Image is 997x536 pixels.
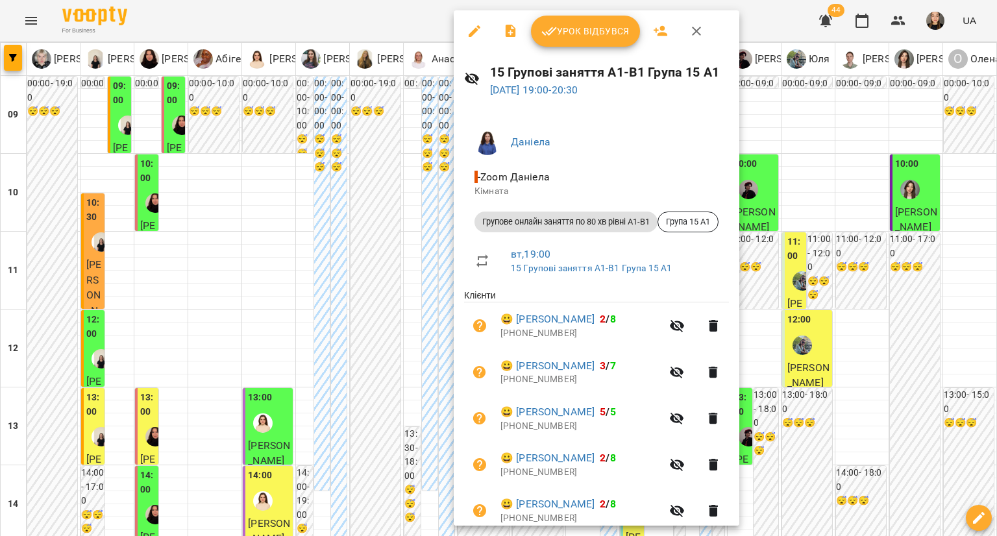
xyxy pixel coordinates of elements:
span: 8 [610,452,616,464]
b: / [600,359,615,372]
a: 😀 [PERSON_NAME] [500,358,595,374]
span: 2 [600,313,606,325]
p: [PHONE_NUMBER] [500,327,661,340]
a: 😀 [PERSON_NAME] [500,311,595,327]
button: Урок відбувся [531,16,640,47]
span: 8 [610,313,616,325]
b: / [600,452,615,464]
button: Візит ще не сплачено. Додати оплату? [464,495,495,526]
span: 7 [610,359,616,372]
a: Даніела [511,136,550,148]
a: 15 Групові заняття А1-В1 Група 15 А1 [511,263,672,273]
a: [DATE] 19:00-20:30 [490,84,578,96]
span: Група 15 А1 [658,216,718,228]
a: 😀 [PERSON_NAME] [500,496,595,512]
span: 3 [600,359,606,372]
button: Візит ще не сплачено. Додати оплату? [464,449,495,480]
span: 5 [600,406,606,418]
span: 8 [610,498,616,510]
span: Урок відбувся [541,23,630,39]
span: 2 [600,498,606,510]
h6: 15 Групові заняття А1-В1 Група 15 А1 [490,62,729,82]
span: 2 [600,452,606,464]
img: 896d7bd98bada4a398fcb6f6c121a1d1.png [474,129,500,155]
div: Група 15 А1 [658,212,719,232]
span: 5 [610,406,616,418]
p: [PHONE_NUMBER] [500,420,661,433]
span: Групове онлайн заняття по 80 хв рівні А1-В1 [474,216,658,228]
b: / [600,313,615,325]
b: / [600,406,615,418]
button: Візит ще не сплачено. Додати оплату? [464,403,495,434]
a: 😀 [PERSON_NAME] [500,404,595,420]
a: вт , 19:00 [511,248,550,260]
p: Кімната [474,185,719,198]
p: [PHONE_NUMBER] [500,373,661,386]
b: / [600,498,615,510]
p: [PHONE_NUMBER] [500,466,661,479]
span: - Zoom Даніела [474,171,552,183]
p: [PHONE_NUMBER] [500,512,661,525]
a: 😀 [PERSON_NAME] [500,450,595,466]
button: Візит ще не сплачено. Додати оплату? [464,357,495,388]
